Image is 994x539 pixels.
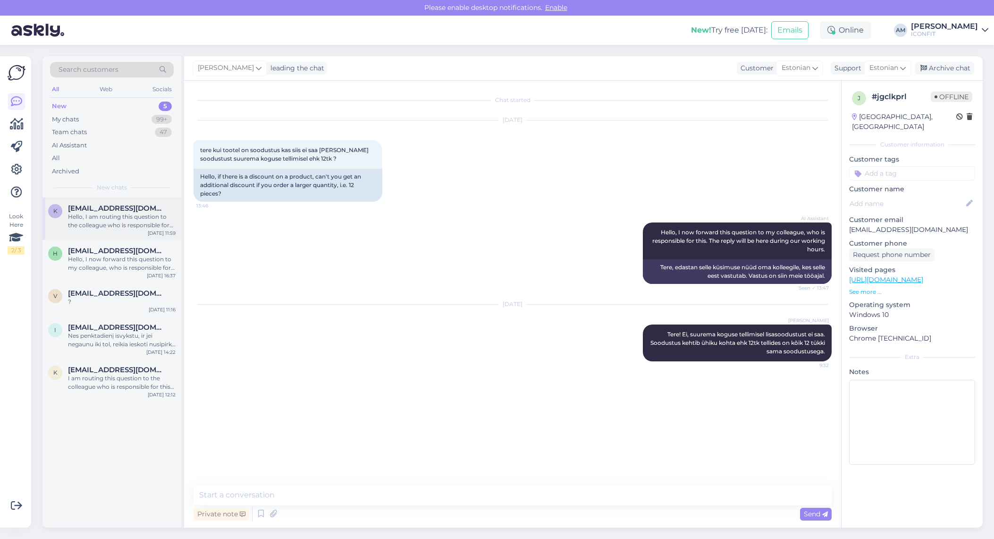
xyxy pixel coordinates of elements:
[8,212,25,255] div: Look Here
[542,3,570,12] span: Enable
[148,391,176,398] div: [DATE] 12:12
[915,62,974,75] div: Archive chat
[820,22,871,39] div: Online
[52,167,79,176] div: Archived
[194,116,832,124] div: [DATE]
[54,326,56,334] span: i
[8,64,25,82] img: Askly Logo
[194,169,382,202] div: Hello, if there is a discount on a product, can't you get an additional discount if you order a l...
[68,374,176,391] div: I am routing this question to the colleague who is responsible for this topic. The reply might ta...
[151,83,174,95] div: Socials
[97,183,127,192] span: New chats
[849,310,975,320] p: Windows 10
[858,94,860,102] span: j
[155,128,172,137] div: 47
[53,250,58,257] span: h
[911,30,978,38] div: ICONFIT
[52,115,79,124] div: My chats
[771,21,809,39] button: Emails
[53,207,58,214] span: k
[737,63,774,73] div: Customer
[849,300,975,310] p: Operating system
[831,63,861,73] div: Support
[147,272,176,279] div: [DATE] 16:37
[53,292,57,299] span: v
[782,63,810,73] span: Estonian
[159,102,172,111] div: 5
[50,83,61,95] div: All
[52,128,87,137] div: Team chats
[68,298,176,306] div: ?
[267,63,324,73] div: leading the chat
[652,229,826,253] span: Hello, I now forward this question to my colleague, who is responsible for this. The reply will b...
[68,366,166,374] span: kerti.ausmees@gmail.com
[911,23,978,30] div: [PERSON_NAME]
[149,306,176,313] div: [DATE] 11:16
[148,230,176,237] div: [DATE] 11:59
[849,353,975,361] div: Extra
[849,239,975,248] p: Customer phone
[68,247,166,255] span: helenmariep6rk@gmail.com
[68,213,176,230] div: Hello, I am routing this question to the colleague who is responsible for this topic. The reply m...
[793,215,829,222] span: AI Assistant
[196,202,232,209] span: 13:46
[849,248,935,261] div: Request phone number
[849,140,975,149] div: Customer information
[849,225,975,235] p: [EMAIL_ADDRESS][DOMAIN_NAME]
[849,154,975,164] p: Customer tags
[793,284,829,291] span: Seen ✓ 13:47
[194,96,832,104] div: Chat started
[849,367,975,377] p: Notes
[691,26,711,34] b: New!
[650,331,826,355] span: Tere! Ei, suurema koguse tellimisel lisasoodustust ei saa. Soodustus kehtib ühiku kohta ehk 12tk ...
[8,246,25,255] div: 2 / 3
[849,265,975,275] p: Visited pages
[68,289,166,298] span: vatoxoc490@misehub.com
[849,215,975,225] p: Customer email
[52,102,67,111] div: New
[68,255,176,272] div: Hello, I now forward this question to my colleague, who is responsible for this. The reply will b...
[850,198,964,209] input: Add name
[852,112,956,132] div: [GEOGRAPHIC_DATA], [GEOGRAPHIC_DATA]
[894,24,907,37] div: AM
[146,349,176,356] div: [DATE] 14:22
[849,334,975,343] p: Chrome [TECHNICAL_ID]
[200,146,370,162] span: tere kui tootel on soodustus kas siis ei saa [PERSON_NAME] soodustust suurema koguse tellimisel e...
[53,369,58,376] span: k
[152,115,172,124] div: 99+
[68,332,176,349] div: Nes penktadienį isvykstu, ir jei negaunu iki tol, reikia ieskoti nusipirkti gyvai
[788,317,829,324] span: [PERSON_NAME]
[643,259,832,284] div: Tere, edastan selle küsimuse nüüd oma kolleegile, kes selle eest vastutab. Vastus on siin meie tö...
[931,92,972,102] span: Offline
[849,184,975,194] p: Customer name
[194,300,832,308] div: [DATE]
[68,323,166,332] span: ieva.balciuniene@gmail.com
[198,63,254,73] span: [PERSON_NAME]
[793,362,829,369] span: 9:32
[68,204,166,213] span: kroosu1551@hot.ee
[194,508,249,521] div: Private note
[691,25,767,36] div: Try free [DATE]:
[52,141,87,150] div: AI Assistant
[59,65,118,75] span: Search customers
[869,63,898,73] span: Estonian
[849,166,975,180] input: Add a tag
[849,275,923,284] a: [URL][DOMAIN_NAME]
[849,324,975,334] p: Browser
[849,288,975,296] p: See more ...
[911,23,988,38] a: [PERSON_NAME]ICONFIT
[98,83,114,95] div: Web
[872,91,931,103] div: # jgclkprl
[804,510,828,518] span: Send
[52,154,60,163] div: All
